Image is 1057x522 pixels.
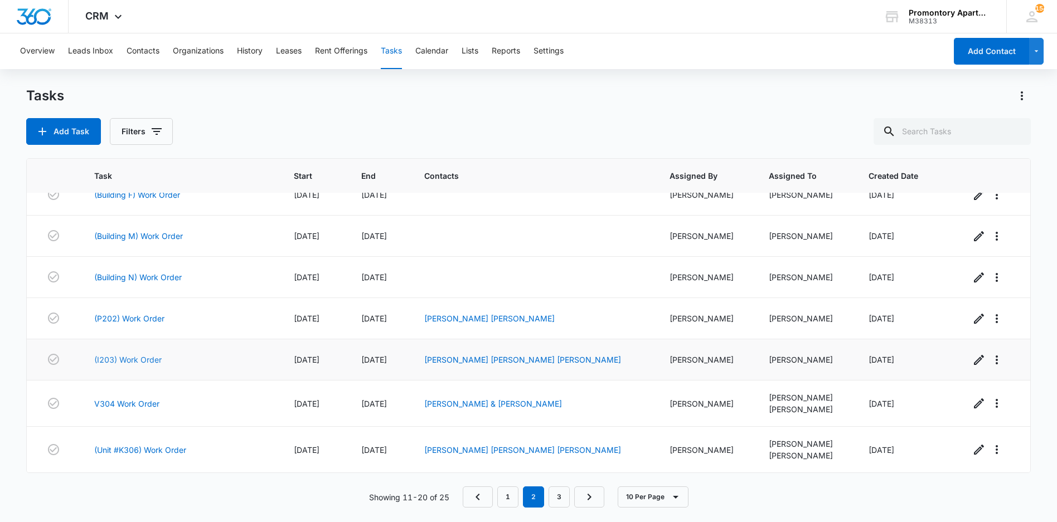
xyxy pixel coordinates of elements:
[361,399,387,408] span: [DATE]
[769,170,826,182] span: Assigned To
[294,399,319,408] span: [DATE]
[237,33,263,69] button: History
[94,313,164,324] a: (P202) Work Order
[424,399,562,408] a: [PERSON_NAME] & [PERSON_NAME]
[874,118,1031,145] input: Search Tasks
[276,33,302,69] button: Leases
[94,189,180,201] a: (Building F) Work Order
[361,314,387,323] span: [DATE]
[670,271,743,283] div: [PERSON_NAME]
[869,399,894,408] span: [DATE]
[670,313,743,324] div: [PERSON_NAME]
[361,355,387,364] span: [DATE]
[424,355,621,364] a: [PERSON_NAME] [PERSON_NAME] [PERSON_NAME]
[294,170,318,182] span: Start
[85,10,109,22] span: CRM
[110,118,173,145] button: Filters
[127,33,159,69] button: Contacts
[670,398,743,409] div: [PERSON_NAME]
[909,17,990,25] div: account id
[26,87,64,104] h1: Tasks
[20,33,55,69] button: Overview
[670,170,726,182] span: Assigned By
[1035,4,1044,13] span: 154
[424,445,621,455] a: [PERSON_NAME] [PERSON_NAME] [PERSON_NAME]
[94,354,162,365] a: (I203) Work Order
[26,118,101,145] button: Add Task
[769,392,842,403] div: [PERSON_NAME]
[769,271,842,283] div: [PERSON_NAME]
[94,271,182,283] a: (Building N) Work Order
[361,272,387,282] span: [DATE]
[492,33,520,69] button: Reports
[294,272,319,282] span: [DATE]
[361,170,381,182] span: End
[769,450,842,461] div: [PERSON_NAME]
[424,314,555,323] a: [PERSON_NAME] [PERSON_NAME]
[769,230,842,242] div: [PERSON_NAME]
[294,445,319,455] span: [DATE]
[294,190,319,199] span: [DATE]
[381,33,402,69] button: Tasks
[954,38,1029,65] button: Add Contact
[315,33,367,69] button: Rent Offerings
[463,486,493,508] a: Previous Page
[361,231,387,241] span: [DATE]
[94,230,183,242] a: (Building M) Work Order
[670,230,743,242] div: [PERSON_NAME]
[94,444,186,456] a: (Unit #K306) Work Order
[361,445,387,455] span: [DATE]
[769,403,842,415] div: [PERSON_NAME]
[361,190,387,199] span: [DATE]
[670,189,743,201] div: [PERSON_NAME]
[68,33,113,69] button: Leads Inbox
[618,486,688,508] button: 10 Per Page
[869,170,927,182] span: Created Date
[424,170,627,182] span: Contacts
[294,231,319,241] span: [DATE]
[670,444,743,456] div: [PERSON_NAME]
[769,313,842,324] div: [PERSON_NAME]
[869,190,894,199] span: [DATE]
[769,354,842,365] div: [PERSON_NAME]
[94,398,159,409] a: V304 Work Order
[909,8,990,17] div: account name
[769,189,842,201] div: [PERSON_NAME]
[462,33,478,69] button: Lists
[574,486,604,508] a: Next Page
[670,354,743,365] div: [PERSON_NAME]
[549,486,570,508] a: Page 3
[463,486,604,508] nav: Pagination
[534,33,564,69] button: Settings
[294,355,319,364] span: [DATE]
[869,231,894,241] span: [DATE]
[294,314,319,323] span: [DATE]
[869,355,894,364] span: [DATE]
[369,491,449,503] p: Showing 11-20 of 25
[94,170,251,182] span: Task
[173,33,224,69] button: Organizations
[869,272,894,282] span: [DATE]
[869,445,894,455] span: [DATE]
[769,438,842,450] div: [PERSON_NAME]
[415,33,448,69] button: Calendar
[497,486,518,508] a: Page 1
[523,486,544,508] em: 2
[869,314,894,323] span: [DATE]
[1035,4,1044,13] div: notifications count
[1013,87,1031,105] button: Actions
